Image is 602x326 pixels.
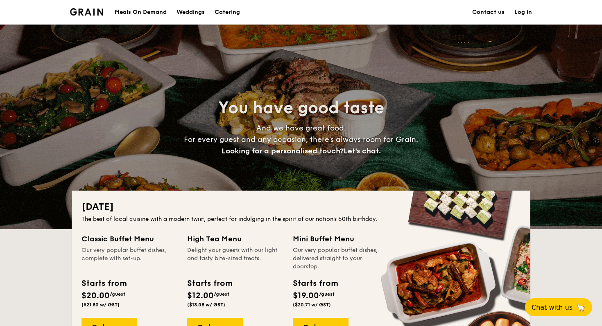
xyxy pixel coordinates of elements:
[81,246,177,271] div: Our very popular buffet dishes, complete with set-up.
[525,298,592,316] button: Chat with us🦙
[110,291,125,297] span: /guest
[532,304,573,311] span: Chat with us
[319,291,335,297] span: /guest
[81,277,126,290] div: Starts from
[187,302,225,308] span: ($13.08 w/ GST)
[187,233,283,245] div: High Tea Menu
[576,303,586,312] span: 🦙
[187,246,283,271] div: Delight your guests with our light and tasty bite-sized treats.
[218,98,384,118] span: You have good taste
[70,8,103,16] img: Grain
[81,302,120,308] span: ($21.80 w/ GST)
[187,277,232,290] div: Starts from
[70,8,103,16] a: Logotype
[293,302,331,308] span: ($20.71 w/ GST)
[214,291,229,297] span: /guest
[344,146,381,155] span: Let's chat.
[184,124,418,155] span: And we have great food. For every guest and any occasion, there’s always room for Grain.
[81,215,521,223] div: The best of local cuisine with a modern twist, perfect for indulging in the spirit of our nation’...
[81,291,110,301] span: $20.00
[187,291,214,301] span: $12.00
[222,146,344,155] span: Looking for a personalised touch?
[293,291,319,301] span: $19.00
[81,233,177,245] div: Classic Buffet Menu
[81,200,521,214] h2: [DATE]
[293,246,389,271] div: Our very popular buffet dishes, delivered straight to your doorstep.
[293,233,389,245] div: Mini Buffet Menu
[293,277,337,290] div: Starts from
